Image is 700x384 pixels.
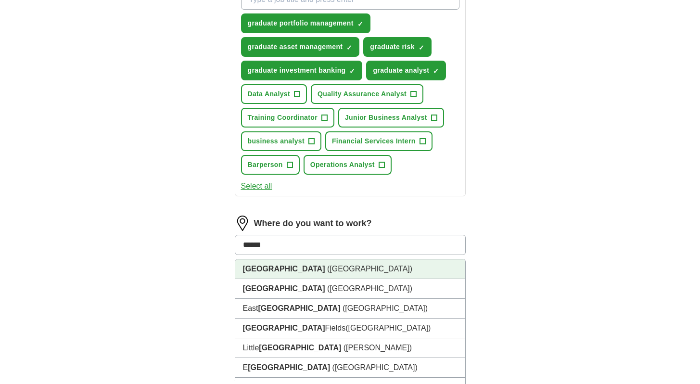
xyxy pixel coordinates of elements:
span: graduate portfolio management [248,18,354,28]
span: Barperson [248,160,283,170]
button: Junior Business Analyst [338,108,444,128]
span: Junior Business Analyst [345,113,427,123]
span: ([PERSON_NAME]) [344,344,412,352]
span: ✓ [433,67,439,75]
button: Data Analyst [241,84,307,104]
span: graduate investment banking [248,65,346,76]
span: ([GEOGRAPHIC_DATA]) [327,284,412,293]
span: ([GEOGRAPHIC_DATA]) [332,363,418,371]
button: graduate portfolio management✓ [241,13,370,33]
span: Training Coordinator [248,113,318,123]
span: graduate analyst [373,65,429,76]
span: ([GEOGRAPHIC_DATA]) [345,324,431,332]
span: business analyst [248,136,305,146]
button: Financial Services Intern [325,131,433,151]
button: Barperson [241,155,300,175]
span: Financial Services Intern [332,136,416,146]
button: Operations Analyst [304,155,392,175]
li: East [235,299,465,319]
span: ✓ [349,67,355,75]
span: ([GEOGRAPHIC_DATA]) [343,304,428,312]
span: ([GEOGRAPHIC_DATA]) [327,265,412,273]
span: graduate risk [370,42,414,52]
button: graduate analyst✓ [366,61,446,80]
span: ✓ [346,44,352,51]
li: Little [235,338,465,358]
button: graduate risk✓ [363,37,431,57]
span: ✓ [357,20,363,28]
strong: [GEOGRAPHIC_DATA] [243,324,325,332]
strong: [GEOGRAPHIC_DATA] [243,284,325,293]
strong: [GEOGRAPHIC_DATA] [248,363,330,371]
button: graduate investment banking✓ [241,61,363,80]
button: graduate asset management✓ [241,37,360,57]
strong: [GEOGRAPHIC_DATA] [259,344,341,352]
button: Training Coordinator [241,108,334,128]
button: business analyst [241,131,321,151]
span: graduate asset management [248,42,343,52]
label: Where do you want to work? [254,217,372,230]
img: location.png [235,216,250,231]
strong: [GEOGRAPHIC_DATA] [258,304,341,312]
li: Fields [235,319,465,338]
span: Quality Assurance Analyst [318,89,407,99]
span: Operations Analyst [310,160,375,170]
button: Quality Assurance Analyst [311,84,423,104]
span: Data Analyst [248,89,291,99]
span: ✓ [419,44,424,51]
li: E [235,358,465,378]
button: Select all [241,180,272,192]
strong: [GEOGRAPHIC_DATA] [243,265,325,273]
